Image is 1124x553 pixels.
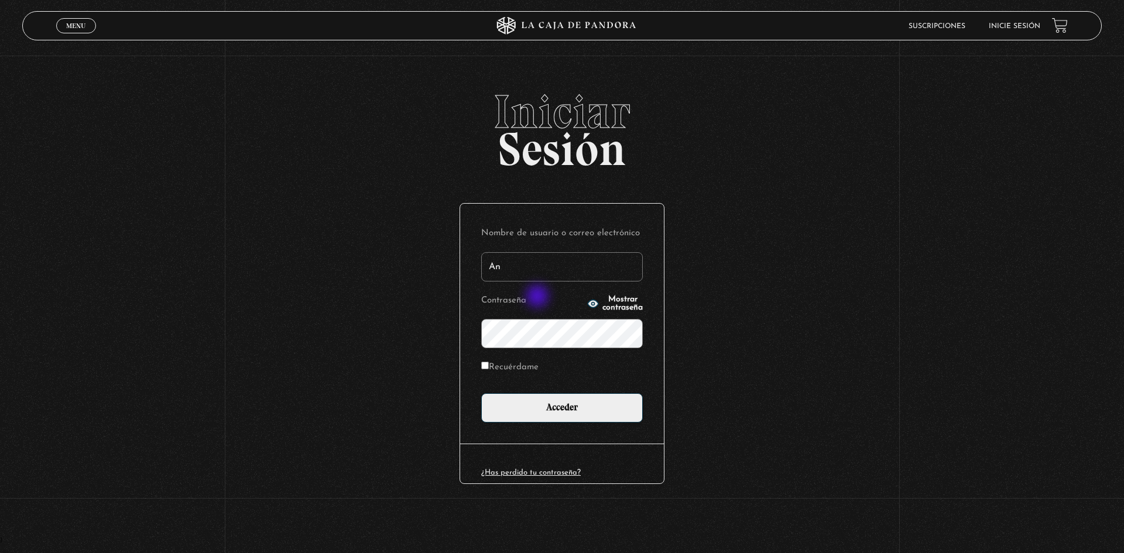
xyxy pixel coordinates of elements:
[481,359,539,377] label: Recuérdame
[481,292,584,310] label: Contraseña
[602,296,643,312] span: Mostrar contraseña
[587,296,643,312] button: Mostrar contraseña
[66,22,85,29] span: Menu
[909,23,965,30] a: Suscripciones
[481,469,581,476] a: ¿Has perdido tu contraseña?
[22,88,1101,163] h2: Sesión
[481,393,643,423] input: Acceder
[481,362,489,369] input: Recuérdame
[481,225,643,243] label: Nombre de usuario o correo electrónico
[989,23,1040,30] a: Inicie sesión
[22,88,1101,135] span: Iniciar
[63,32,90,40] span: Cerrar
[1052,18,1068,33] a: View your shopping cart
